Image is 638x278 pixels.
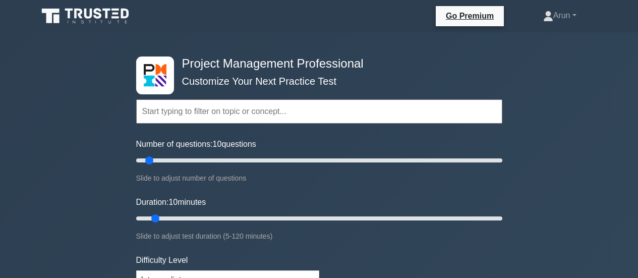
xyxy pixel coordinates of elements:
[178,57,453,71] h4: Project Management Professional
[213,140,222,148] span: 10
[440,10,500,22] a: Go Premium
[136,254,188,266] label: Difficulty Level
[136,99,502,124] input: Start typing to filter on topic or concept...
[136,196,206,208] label: Duration: minutes
[136,172,502,184] div: Slide to adjust number of questions
[168,198,178,206] span: 10
[136,138,256,150] label: Number of questions: questions
[136,230,502,242] div: Slide to adjust test duration (5-120 minutes)
[519,6,601,26] a: Arun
